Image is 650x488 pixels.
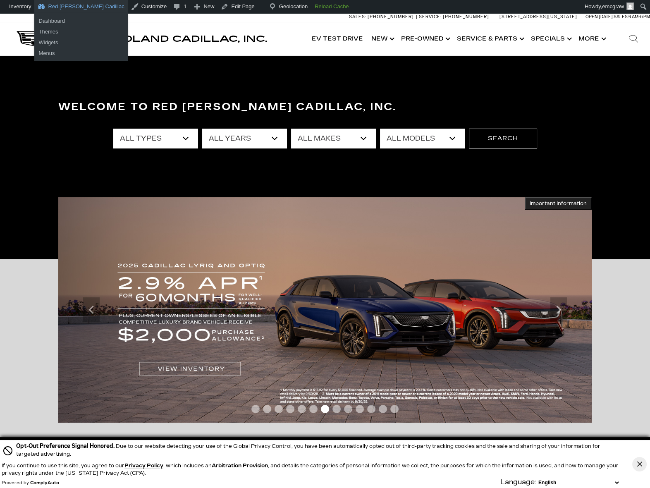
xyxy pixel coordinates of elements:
a: Service & Parts [453,22,527,55]
a: Sales: [PHONE_NUMBER] [349,14,416,19]
span: Sales: [349,14,366,19]
span: Go to slide 2 [263,405,271,413]
img: 2025 Cadillac LYRIQ and OPTIQ. 2.9% APR for 60 months plus $2,000 purchase allowance. [58,197,592,423]
a: Themes [34,26,127,37]
select: Filter by model [380,129,465,148]
span: Go to slide 13 [390,405,399,413]
a: Red Noland Cadillac, Inc. [83,35,267,43]
div: Due to our website detecting your use of the Global Privacy Control, you have been automatically ... [16,442,621,458]
select: Filter by make [291,129,376,148]
a: ComplyAuto [30,481,59,486]
p: If you continue to use this site, you agree to our , which includes an , and details the categori... [2,463,619,476]
span: Go to slide 5 [298,405,306,413]
span: 9 AM-6 PM [628,14,650,19]
button: Search [469,129,537,148]
select: Filter by year [202,129,287,148]
div: Powered by [2,481,59,486]
span: Service: [419,14,442,19]
span: Opt-Out Preference Signal Honored . [16,443,116,450]
span: Go to slide 1 [251,405,260,413]
span: Sales: [614,14,628,19]
u: Privacy Policy [124,463,163,469]
a: [STREET_ADDRESS][US_STATE] [499,14,577,19]
a: Service: [PHONE_NUMBER] [416,14,491,19]
span: Go to slide 9 [344,405,352,413]
img: Cadillac Dark Logo with Cadillac White Text [17,31,58,47]
a: Specials [527,22,574,55]
a: Dashboard [34,16,127,26]
span: Go to slide 8 [332,405,341,413]
span: Go to slide 12 [379,405,387,413]
strong: Arbitration Provision [212,463,268,469]
div: Previous [83,297,100,322]
a: Menus [34,48,127,59]
span: [PHONE_NUMBER] [443,14,489,19]
h3: Welcome to Red [PERSON_NAME] Cadillac, Inc. [58,99,592,115]
select: Language Select [536,479,621,486]
span: emcgraw [602,3,624,10]
button: Close Button [632,457,647,471]
span: Open [DATE] [585,14,613,19]
span: Go to slide 6 [309,405,318,413]
button: Important Information [525,197,592,210]
span: Go to slide 3 [275,405,283,413]
span: Go to slide 10 [356,405,364,413]
div: Language: [500,479,536,486]
span: Important Information [530,200,587,207]
span: Go to slide 11 [367,405,375,413]
button: More [574,22,609,55]
select: Filter by type [113,129,198,148]
a: Pre-Owned [397,22,453,55]
a: Widgets [34,37,127,48]
span: [PHONE_NUMBER] [368,14,414,19]
a: New [367,22,397,55]
a: EV Test Drive [308,22,367,55]
span: Go to slide 4 [286,405,294,413]
span: Go to slide 7 [321,405,329,413]
a: Accessible Carousel [65,135,65,136]
div: Next [550,297,567,322]
span: Red Noland Cadillac, Inc. [83,34,267,44]
div: Search [617,22,650,55]
strong: Reload Cache [315,3,349,10]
